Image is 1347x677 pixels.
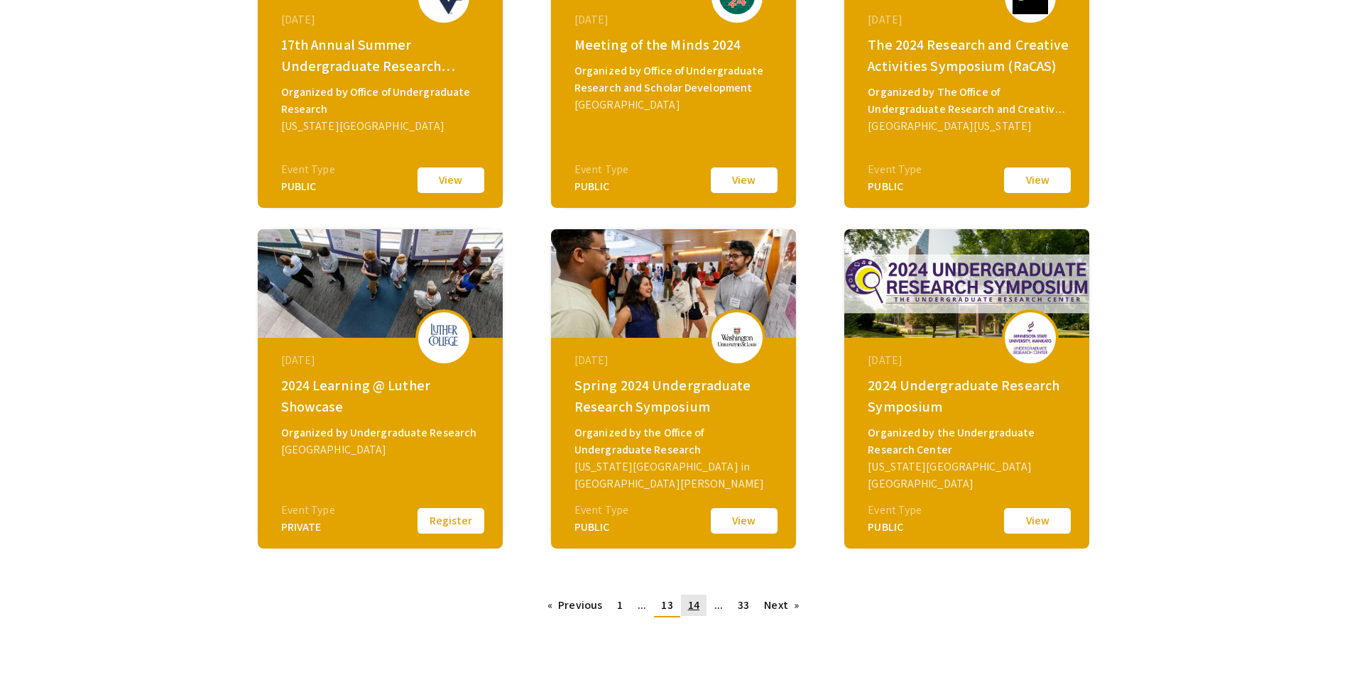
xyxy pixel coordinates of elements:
div: PUBLIC [574,178,628,195]
div: PUBLIC [574,519,628,536]
span: 33 [738,598,749,612]
img: 2024-learning-luther_eventLogo_b7a137_.png [422,319,465,355]
div: 2024 Undergraduate Research Symposium [868,375,1069,417]
div: [US_STATE][GEOGRAPHIC_DATA] in [GEOGRAPHIC_DATA][PERSON_NAME] [574,458,776,492]
img: spring-2024-undergraduate-research-symposium_eventCoverPhoto_b72247__thumb.jpg [551,229,796,338]
ul: Pagination [540,595,807,617]
img: 2024-learning-luther_eventCoverPhoto_493626__thumb.jpg [258,229,503,338]
div: Organized by Office of Undergraduate Research [281,84,483,118]
span: ... [638,598,646,612]
div: PUBLIC [868,519,922,536]
div: PUBLIC [281,178,335,195]
img: 2024-undergraduate-research-symposium_eventCoverPhoto_c39cb2__thumb.png [844,229,1089,338]
div: 17th Annual Summer Undergraduate Research Symposium [281,34,483,77]
div: Event Type [574,502,628,519]
div: Event Type [574,161,628,178]
div: Organized by Undergraduate Research [281,424,483,441]
button: View [1002,506,1073,536]
div: Organized by The Office of Undergraduate Research and Creative Activities [868,84,1069,118]
img: spring-2024-undergraduate-research-symposium_eventLogo_39aa52_.png [716,326,758,350]
div: Organized by the Undergraduate Research Center [868,424,1069,458]
iframe: Chat [11,613,60,666]
span: ... [714,598,723,612]
span: 13 [661,598,672,612]
div: [GEOGRAPHIC_DATA][US_STATE] [868,118,1069,135]
div: Event Type [281,161,335,178]
button: View [1002,165,1073,195]
div: [GEOGRAPHIC_DATA] [574,97,776,114]
div: [US_STATE][GEOGRAPHIC_DATA] [281,118,483,135]
div: Organized by the Office of Undergraduate Research [574,424,776,458]
div: Event Type [868,161,922,178]
div: Event Type [281,502,335,519]
button: View [709,165,780,195]
div: PUBLIC [868,178,922,195]
span: 14 [688,598,699,612]
button: View [709,506,780,536]
img: 2024-undergraduate-research-symposium_eventLogo_63b558_.png [1009,321,1052,354]
a: Previous page [540,595,609,616]
span: 1 [617,598,623,612]
div: [DATE] [868,11,1069,28]
div: [US_STATE][GEOGRAPHIC_DATA] [GEOGRAPHIC_DATA] [868,458,1069,492]
div: [DATE] [574,352,776,369]
div: Event Type [868,502,922,519]
div: PRIVATE [281,519,335,536]
div: The 2024 Research and Creative Activities Symposium (RaCAS) [868,34,1069,77]
button: View [415,165,486,195]
a: Next page [757,595,806,616]
div: [DATE] [281,352,483,369]
div: [DATE] [574,11,776,28]
div: [GEOGRAPHIC_DATA] [281,441,483,458]
div: Meeting of the Minds 2024 [574,34,776,55]
div: [DATE] [868,352,1069,369]
div: Organized by Office of Undergraduate Research and Scholar Development [574,62,776,97]
button: Register [415,506,486,536]
div: 2024 Learning @ Luther Showcase [281,375,483,417]
div: Spring 2024 Undergraduate Research Symposium [574,375,776,417]
div: [DATE] [281,11,483,28]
